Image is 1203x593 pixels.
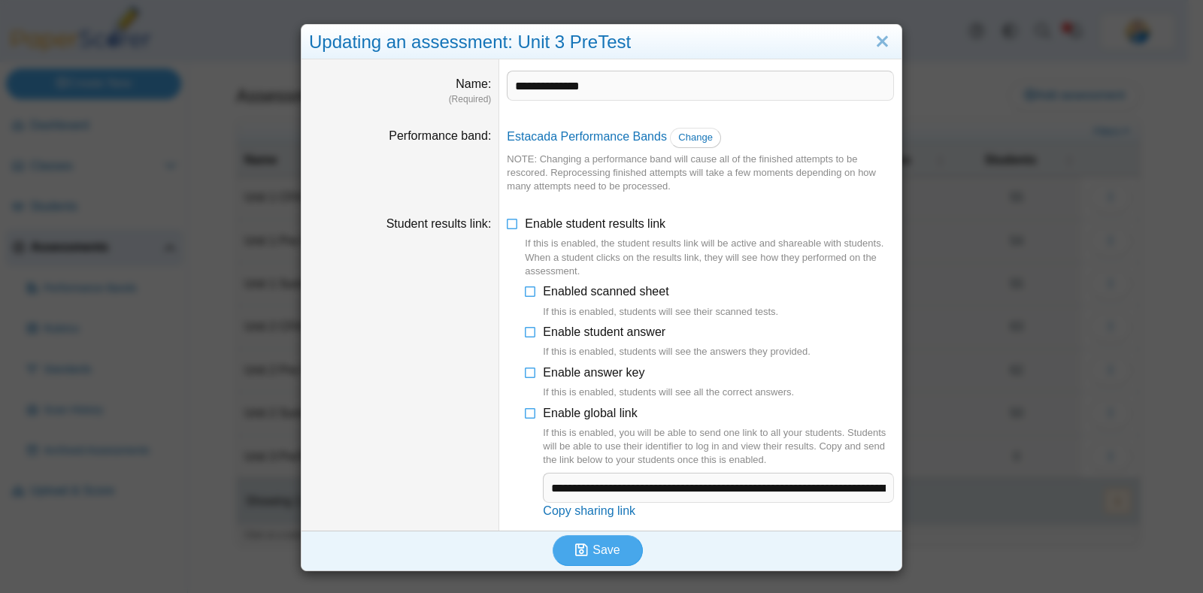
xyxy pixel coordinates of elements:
[871,29,894,55] a: Close
[670,128,721,147] a: Change
[543,285,778,319] span: Enabled scanned sheet
[507,130,667,143] a: Estacada Performance Bands
[543,345,811,359] div: If this is enabled, students will see the answers they provided.
[543,325,811,359] span: Enable student answer
[525,217,894,278] span: Enable student results link
[386,217,492,230] label: Student results link
[543,426,894,467] div: If this is enabled, you will be able to send one link to all your students. Students will be able...
[525,237,894,278] div: If this is enabled, the student results link will be active and shareable with students. When a s...
[678,132,713,143] span: Change
[507,153,894,194] div: NOTE: Changing a performance band will cause all of the finished attempts to be rescored. Reproce...
[543,407,894,467] span: Enable global link
[543,386,794,399] div: If this is enabled, students will see all the correct answers.
[592,543,620,556] span: Save
[389,129,491,142] label: Performance band
[543,504,635,517] a: Copy sharing link
[543,305,778,319] div: If this is enabled, students will see their scanned tests.
[456,77,491,90] label: Name
[302,25,901,60] div: Updating an assessment: Unit 3 PreTest
[309,93,491,106] dfn: (Required)
[553,535,643,565] button: Save
[543,366,794,400] span: Enable answer key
